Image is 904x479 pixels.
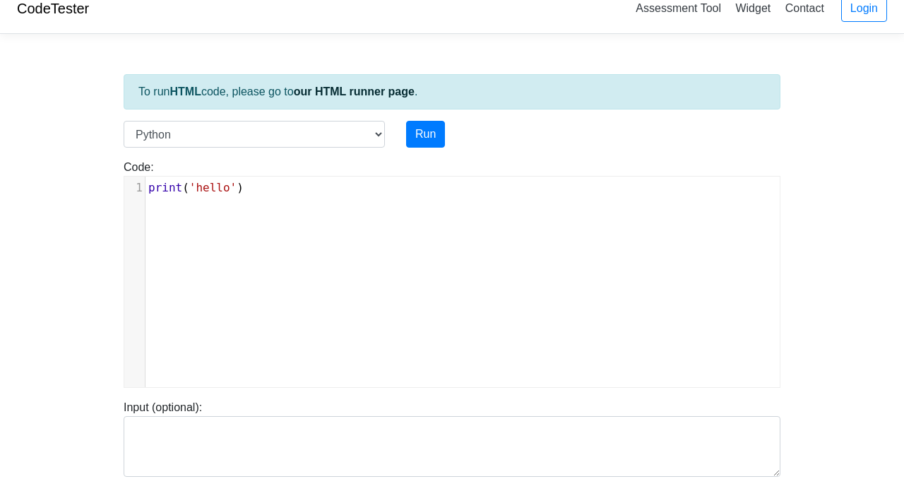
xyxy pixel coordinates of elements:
a: our HTML runner page [294,85,415,97]
div: 1 [124,179,145,196]
span: print [148,181,182,194]
div: To run code, please go to . [124,74,780,110]
div: Code: [113,159,791,388]
div: Input (optional): [113,399,791,477]
a: CodeTester [17,1,89,16]
span: ( ) [148,181,244,194]
strong: HTML [169,85,201,97]
span: 'hello' [189,181,237,194]
button: Run [406,121,445,148]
